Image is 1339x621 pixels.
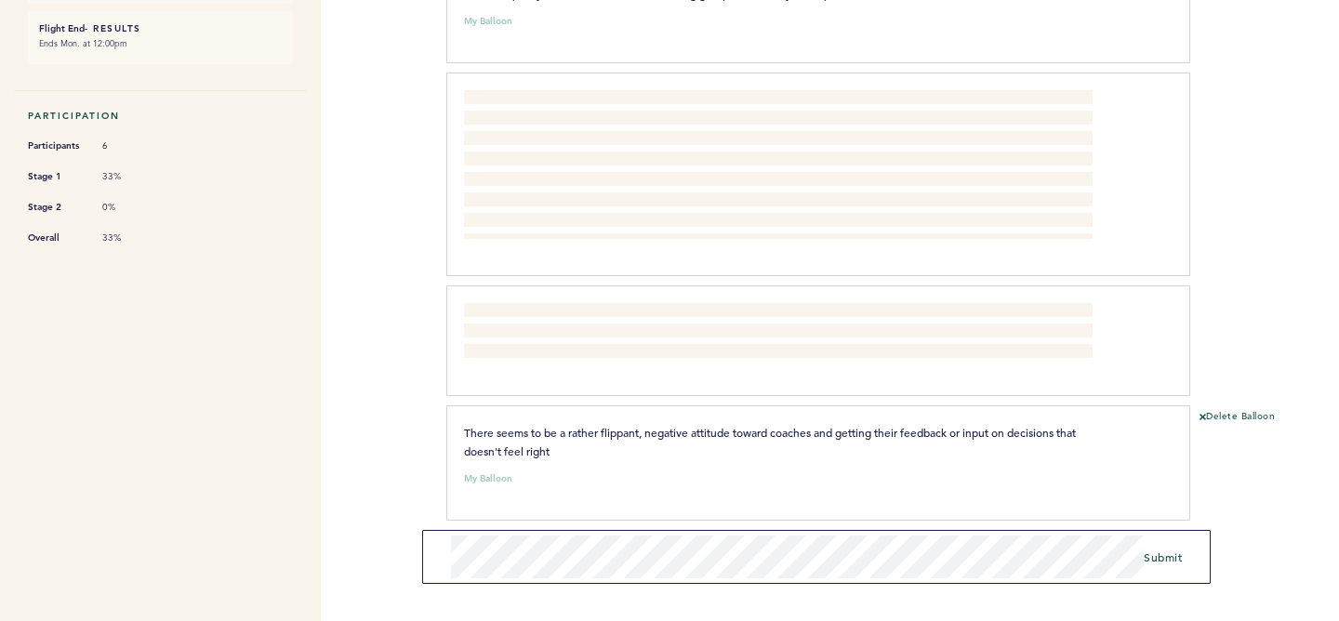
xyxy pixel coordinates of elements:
time: Ends Mon. at 12:00pm [39,37,127,49]
span: 33% [102,231,158,244]
small: My Balloon [464,17,512,26]
span: Overall [28,229,84,247]
span: Finding out that [PERSON_NAME] had received a new position from Twitter wasn't really appreciated... [464,92,1094,237]
h5: Participation [28,110,293,122]
span: Stage 1 [28,167,84,186]
small: Flight End [39,22,85,34]
small: My Balloon [464,474,512,483]
span: Submit [1144,549,1182,564]
button: Delete Balloon [1200,410,1275,425]
span: 33% [102,170,158,183]
button: Submit [1144,548,1182,566]
span: 6 [102,139,158,152]
span: Are we asking too much of some scouts and putting them and the group as a whole in a counter prod... [464,305,1068,357]
span: Participants [28,137,84,155]
span: 0% [102,201,158,214]
span: There seems to be a rather flippant, negative attitude toward coaches and getting their feedback ... [464,425,1079,458]
span: Stage 2 [28,198,84,217]
h6: - Results [39,22,282,34]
